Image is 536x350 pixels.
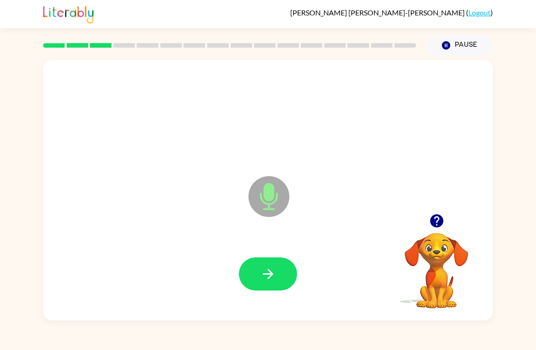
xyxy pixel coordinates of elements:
img: Literably [43,4,94,24]
span: [PERSON_NAME] [PERSON_NAME]-[PERSON_NAME] [290,8,466,17]
div: ( ) [290,8,493,17]
video: Your browser must support playing .mp4 files to use Literably. Please try using another browser. [391,219,482,310]
a: Logout [468,8,491,17]
button: Pause [427,35,493,56]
